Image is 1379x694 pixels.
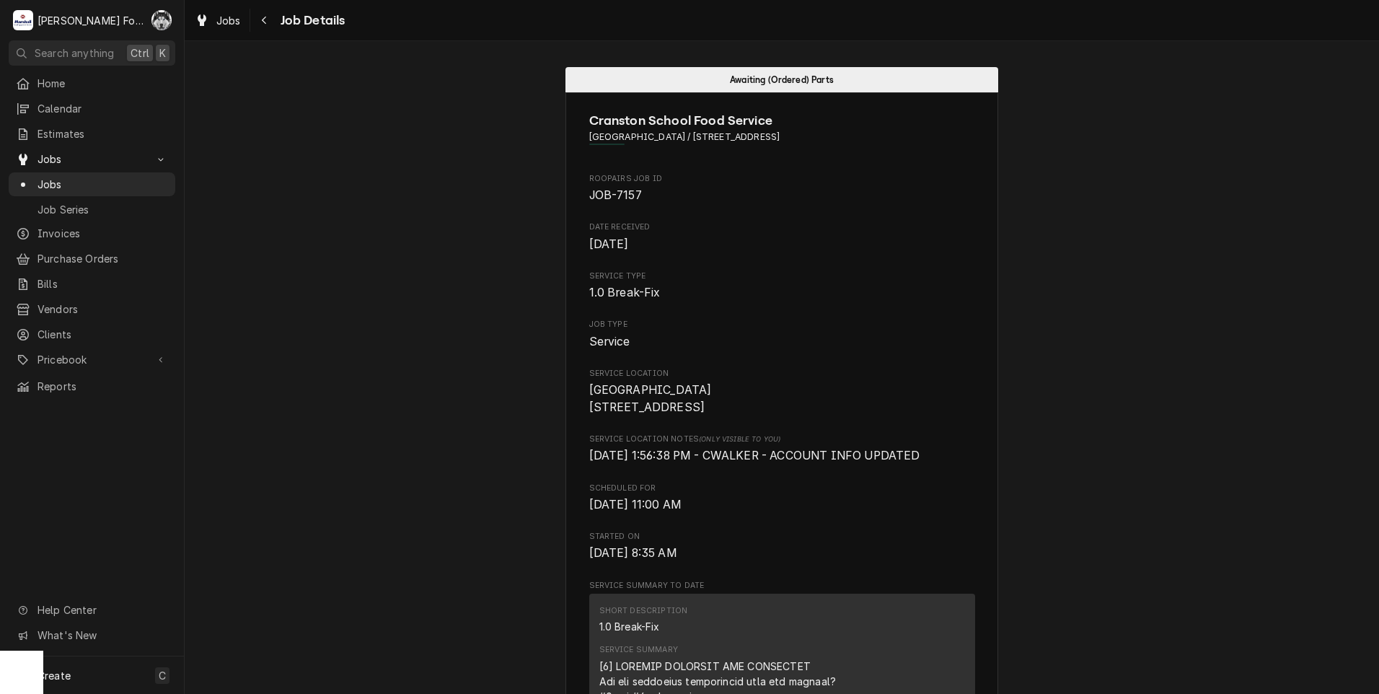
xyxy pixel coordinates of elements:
[589,434,975,445] span: Service Location Notes
[9,348,175,372] a: Go to Pricebook
[35,45,114,61] span: Search anything
[38,628,167,643] span: What's New
[38,251,168,266] span: Purchase Orders
[589,531,975,543] span: Started On
[589,545,975,562] span: Started On
[589,173,975,204] div: Roopairs Job ID
[589,319,975,350] div: Job Type
[38,352,146,367] span: Pricebook
[589,531,975,562] div: Started On
[159,45,166,61] span: K
[589,483,975,494] span: Scheduled For
[9,71,175,95] a: Home
[38,602,167,618] span: Help Center
[589,286,661,299] span: 1.0 Break-Fix
[589,111,975,155] div: Client Information
[38,101,168,116] span: Calendar
[9,374,175,398] a: Reports
[131,45,149,61] span: Ctrl
[9,122,175,146] a: Estimates
[599,605,688,617] div: Short Description
[38,276,168,291] span: Bills
[9,40,175,66] button: Search anythingCtrlK
[589,319,975,330] span: Job Type
[9,147,175,171] a: Go to Jobs
[589,188,642,202] span: JOB-7157
[38,226,168,241] span: Invoices
[9,247,175,271] a: Purchase Orders
[9,272,175,296] a: Bills
[159,668,166,683] span: C
[589,368,975,416] div: Service Location
[253,9,276,32] button: Navigate back
[589,335,630,348] span: Service
[699,435,780,443] span: (Only Visible to You)
[589,498,682,511] span: [DATE] 11:00 AM
[589,368,975,379] span: Service Location
[589,483,975,514] div: Scheduled For
[9,172,175,196] a: Jobs
[38,13,144,28] div: [PERSON_NAME] Food Equipment Service
[589,449,920,462] span: [DATE] 1:56:38 PM - CWALKER - ACCOUNT INFO UPDATED
[589,221,975,233] span: Date Received
[38,302,168,317] span: Vendors
[589,237,629,251] span: [DATE]
[9,297,175,321] a: Vendors
[151,10,172,30] div: Chris Murphy (103)'s Avatar
[9,97,175,120] a: Calendar
[38,177,168,192] span: Jobs
[599,644,678,656] div: Service Summary
[9,322,175,346] a: Clients
[589,236,975,253] span: Date Received
[589,111,975,131] span: Name
[589,271,975,282] span: Service Type
[38,76,168,91] span: Home
[276,11,345,30] span: Job Details
[589,187,975,204] span: Roopairs Job ID
[565,67,998,92] div: Status
[589,434,975,465] div: [object Object]
[599,619,660,634] div: 1.0 Break-Fix
[589,382,975,416] span: Service Location
[38,327,168,342] span: Clients
[38,669,71,682] span: Create
[589,333,975,351] span: Job Type
[189,9,247,32] a: Jobs
[9,598,175,622] a: Go to Help Center
[38,126,168,141] span: Estimates
[589,131,975,144] span: Address
[13,10,33,30] div: Marshall Food Equipment Service's Avatar
[589,496,975,514] span: Scheduled For
[9,623,175,647] a: Go to What's New
[38,379,168,394] span: Reports
[730,75,834,84] span: Awaiting (Ordered) Parts
[151,10,172,30] div: C(
[589,580,975,592] span: Service Summary To Date
[589,546,677,560] span: [DATE] 8:35 AM
[38,202,168,217] span: Job Series
[216,13,241,28] span: Jobs
[38,151,146,167] span: Jobs
[589,221,975,252] div: Date Received
[589,173,975,185] span: Roopairs Job ID
[589,284,975,302] span: Service Type
[9,221,175,245] a: Invoices
[589,383,712,414] span: [GEOGRAPHIC_DATA] [STREET_ADDRESS]
[589,271,975,302] div: Service Type
[589,447,975,465] span: [object Object]
[9,198,175,221] a: Job Series
[13,10,33,30] div: M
